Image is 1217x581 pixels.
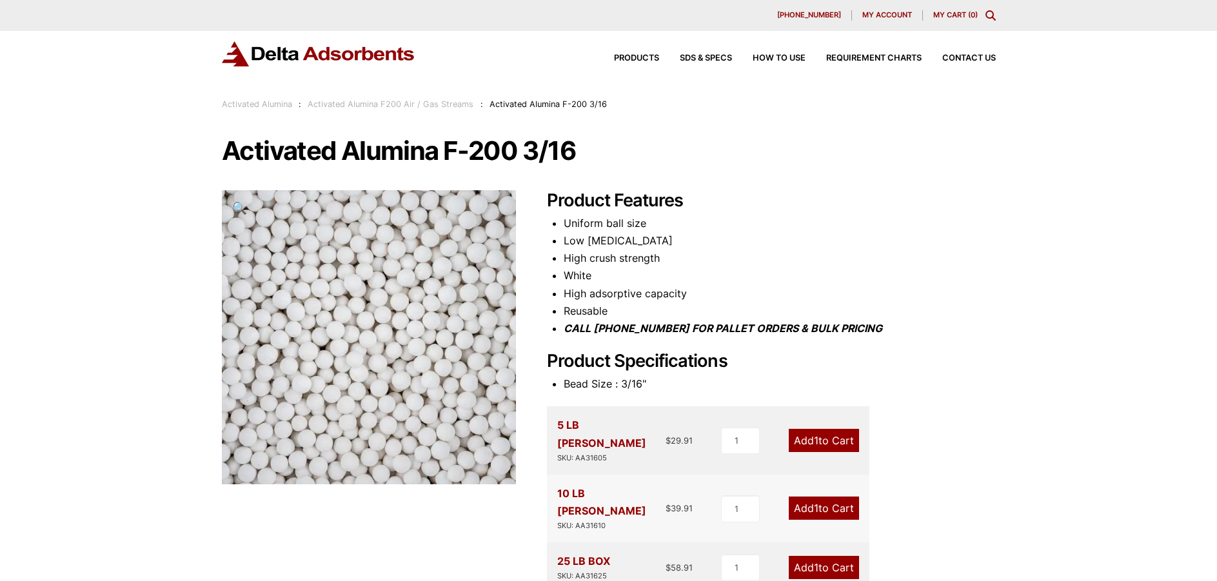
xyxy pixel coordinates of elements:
div: SKU: AA31610 [557,520,666,532]
a: My account [852,10,923,21]
i: CALL [PHONE_NUMBER] FOR PALLET ORDERS & BULK PRICING [564,322,882,335]
img: Delta Adsorbents [222,41,415,66]
a: My Cart (0) [933,10,978,19]
span: $ [666,562,671,573]
span: Contact Us [942,54,996,63]
span: : [480,99,483,109]
span: Products [614,54,659,63]
a: Add1to Cart [789,429,859,452]
span: 1 [814,434,818,447]
span: $ [666,503,671,513]
h1: Activated Alumina F-200 3/16 [222,137,996,164]
span: 1 [814,561,818,574]
span: SDS & SPECS [680,54,732,63]
a: How to Use [732,54,806,63]
div: SKU: AA31605 [557,452,666,464]
div: 5 LB [PERSON_NAME] [557,417,666,464]
span: My account [862,12,912,19]
li: Reusable [564,302,996,320]
span: : [299,99,301,109]
span: Requirement Charts [826,54,922,63]
bdi: 39.91 [666,503,693,513]
span: Activated Alumina F-200 3/16 [490,99,607,109]
li: Uniform ball size [564,215,996,232]
span: 1 [814,502,818,515]
li: White [564,267,996,284]
bdi: 58.91 [666,562,693,573]
span: $ [666,435,671,446]
a: View full-screen image gallery [222,190,257,226]
a: Requirement Charts [806,54,922,63]
a: Products [593,54,659,63]
span: How to Use [753,54,806,63]
div: Toggle Modal Content [985,10,996,21]
h2: Product Features [547,190,996,212]
li: Low [MEDICAL_DATA] [564,232,996,250]
bdi: 29.91 [666,435,693,446]
a: Add1to Cart [789,497,859,520]
span: 0 [971,10,975,19]
li: Bead Size : 3/16" [564,375,996,393]
span: 🔍 [232,201,247,215]
div: 10 LB [PERSON_NAME] [557,485,666,532]
li: High crush strength [564,250,996,267]
a: [PHONE_NUMBER] [767,10,852,21]
a: Contact Us [922,54,996,63]
a: Activated Alumina F-200 3/16 [222,330,516,342]
a: Add1to Cart [789,556,859,579]
a: Activated Alumina [222,99,292,109]
a: Activated Alumina F200 Air / Gas Streams [308,99,473,109]
li: High adsorptive capacity [564,285,996,302]
img: Activated Alumina F-200 3/16 [222,190,516,484]
span: [PHONE_NUMBER] [777,12,841,19]
a: SDS & SPECS [659,54,732,63]
h2: Product Specifications [547,351,996,372]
